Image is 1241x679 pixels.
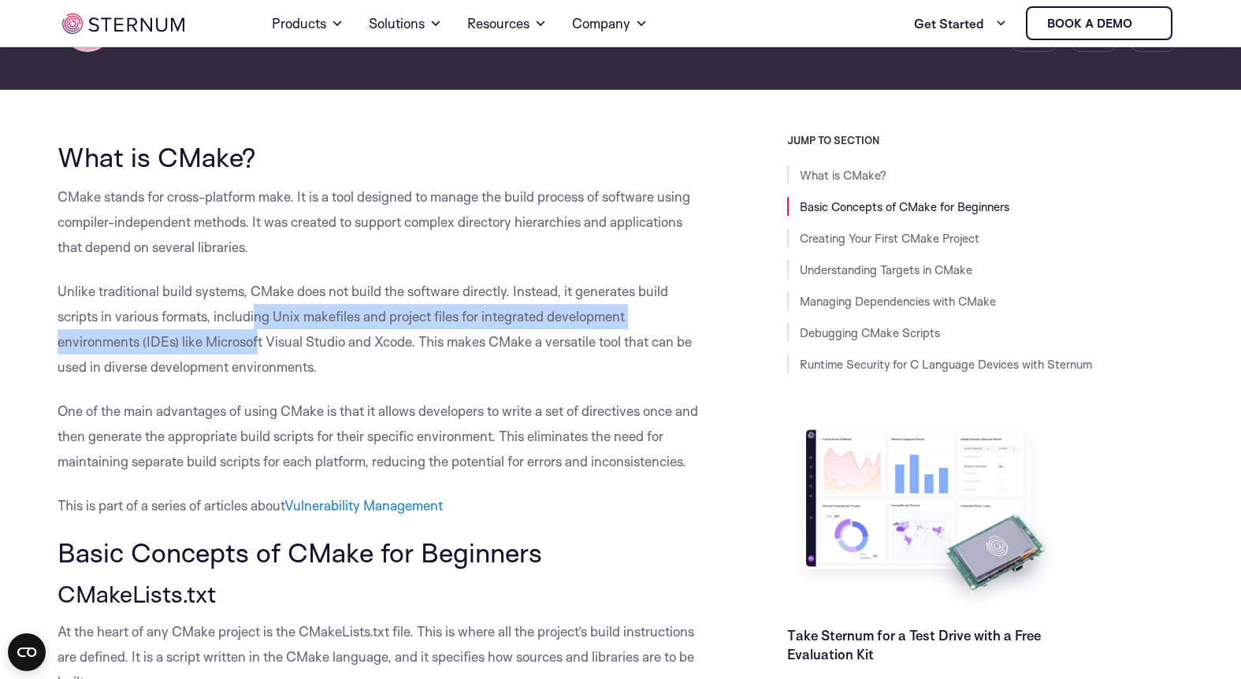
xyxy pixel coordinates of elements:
[800,262,972,277] a: Understanding Targets in CMake
[914,8,1007,39] a: Get Started
[284,497,443,514] a: Vulnerability Management
[58,184,708,260] p: CMake stands for cross-platform make. It is a tool designed to manage the build process of softwa...
[58,497,443,514] span: This is part of a series of articles about
[787,134,1192,147] h3: JUMP TO SECTION
[467,2,547,46] a: Resources
[800,294,996,309] a: Managing Dependencies with CMake
[58,279,708,380] p: Unlike traditional build systems, CMake does not build the software directly. Instead, it generat...
[369,2,442,46] a: Solutions
[1139,17,1151,30] img: sternum iot
[8,633,46,671] button: Open CMP widget
[272,2,344,46] a: Products
[800,325,940,340] a: Debugging CMake Scripts
[800,199,1009,214] a: Basic Concepts of CMake for Beginners
[800,357,1092,372] a: Runtime Security for C Language Devices with Sternum
[787,417,1063,614] img: Take Sternum for a Test Drive with a Free Evaluation Kit
[572,2,648,46] a: Company
[58,537,708,567] h2: Basic Concepts of CMake for Beginners
[62,13,184,34] img: sternum iot
[58,399,708,474] p: One of the main advantages of using CMake is that it allows developers to write a set of directiv...
[800,168,886,183] a: What is CMake?
[800,231,979,246] a: Creating Your First CMake Project
[1026,6,1172,40] a: Book a demo
[58,142,708,172] h2: What is CMake?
